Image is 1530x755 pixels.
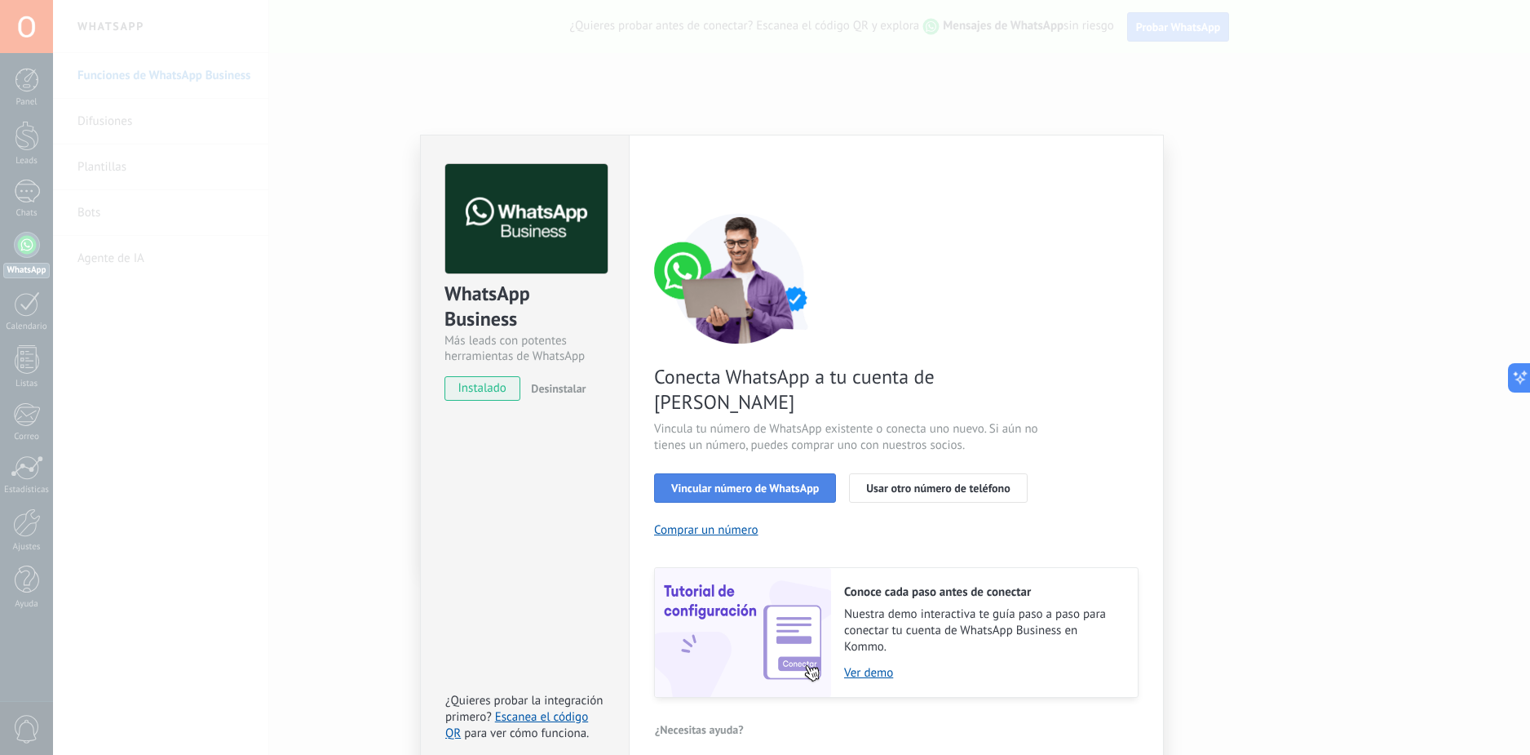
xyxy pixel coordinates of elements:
img: logo_main.png [445,164,608,274]
button: ¿Necesitas ayuda? [654,717,745,742]
span: instalado [445,376,520,401]
span: para ver cómo funciona. [464,726,589,741]
h2: Conoce cada paso antes de conectar [844,584,1121,600]
span: Vincula tu número de WhatsApp existente o conecta uno nuevo. Si aún no tienes un número, puedes c... [654,421,1042,454]
button: Usar otro número de teléfono [849,473,1027,503]
div: WhatsApp Business [444,281,605,333]
a: Escanea el código QR [445,709,588,741]
div: Más leads con potentes herramientas de WhatsApp [444,333,605,364]
span: ¿Quieres probar la integración primero? [445,693,604,725]
img: connect number [654,213,825,344]
span: Desinstalar [531,381,586,396]
span: ¿Necesitas ayuda? [655,724,744,735]
span: Nuestra demo interactiva te guía paso a paso para conectar tu cuenta de WhatsApp Business en Kommo. [844,606,1121,655]
span: Vincular número de WhatsApp [671,482,819,494]
button: Comprar un número [654,522,758,538]
button: Vincular número de WhatsApp [654,473,836,503]
span: Usar otro número de teléfono [866,482,1010,494]
button: Desinstalar [524,376,586,401]
span: Conecta WhatsApp a tu cuenta de [PERSON_NAME] [654,364,1042,415]
a: Ver demo [844,665,1121,681]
